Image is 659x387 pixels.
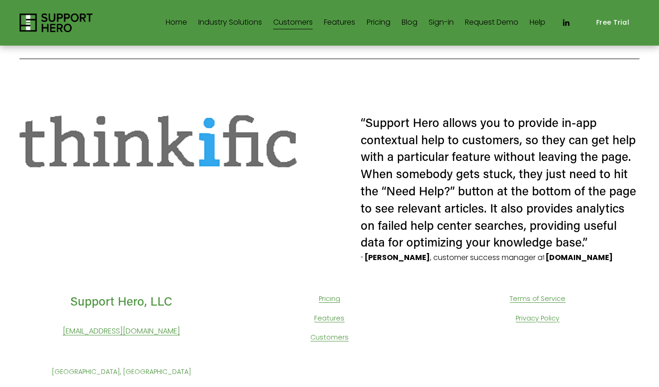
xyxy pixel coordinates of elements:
a: Terms of Service [510,293,565,305]
a: Blog [402,15,417,30]
a: Pricing [367,15,390,30]
a: Customers [273,15,313,30]
a: Features [324,15,355,30]
strong: [PERSON_NAME] [364,252,430,263]
a: Features [314,313,344,325]
strong: [DOMAIN_NAME] [545,252,613,263]
a: Home [166,15,187,30]
a: Free Trial [586,12,639,33]
img: Support Hero [20,13,93,32]
span: Industry Solutions [198,16,262,29]
a: Privacy Policy [516,313,559,325]
a: Customers [310,332,349,344]
h4: Support Hero, LLC [20,293,222,310]
a: Pricing [319,293,340,305]
a: [EMAIL_ADDRESS][DOMAIN_NAME] [63,325,180,338]
a: Request Demo [465,15,518,30]
a: LinkedIn [561,18,571,27]
span: [GEOGRAPHIC_DATA], [GEOGRAPHIC_DATA] [52,367,191,376]
a: Sign-in [429,15,454,30]
h4: “Support Hero allows you to provide in-app contextual help to customers, so they can get help wit... [361,114,639,250]
a: Help [530,15,545,30]
p: - , customer success manager at [361,252,613,263]
a: folder dropdown [198,15,262,30]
